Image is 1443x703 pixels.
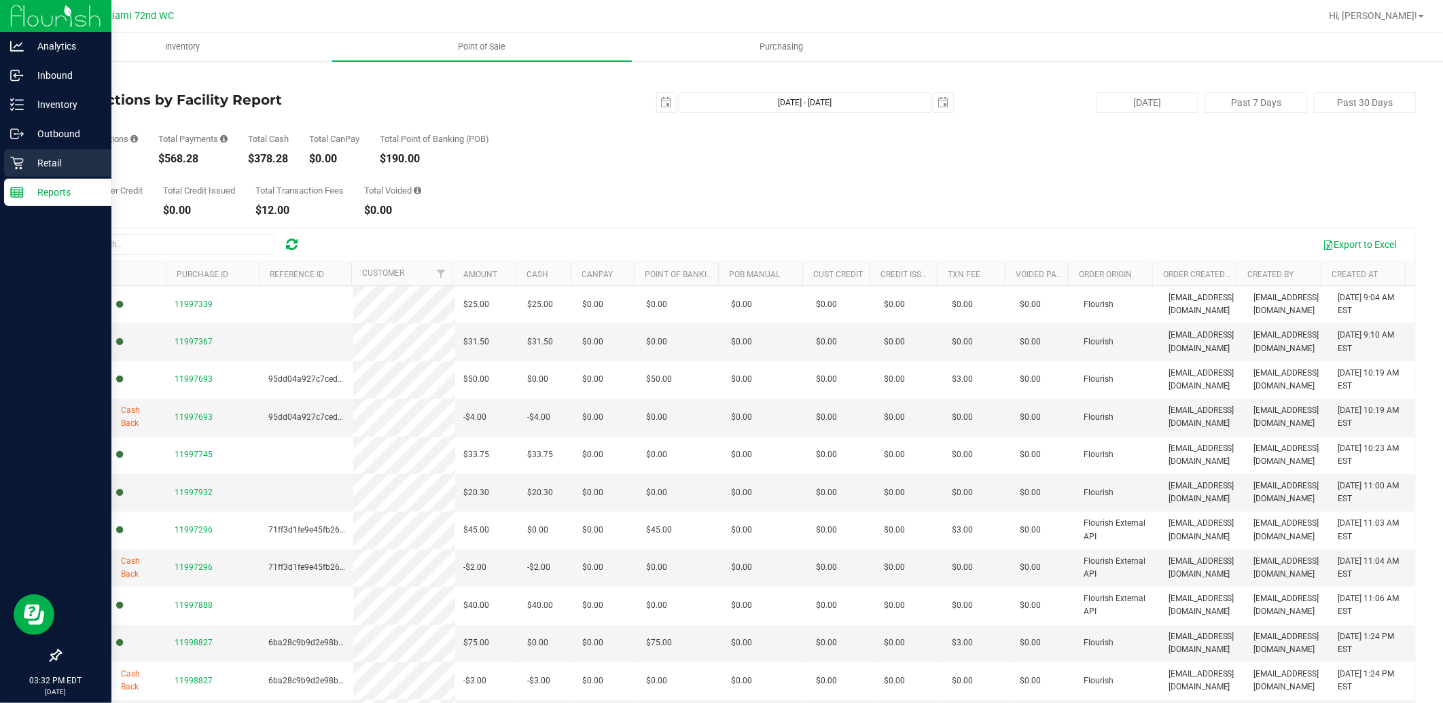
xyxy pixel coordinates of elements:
[646,524,672,537] span: $45.00
[527,411,550,424] span: -$4.00
[1338,480,1407,505] span: [DATE] 11:00 AM EST
[248,154,289,164] div: $378.28
[646,336,667,348] span: $0.00
[1169,517,1237,543] span: [EMAIL_ADDRESS][DOMAIN_NAME]
[646,674,667,687] span: $0.00
[1338,517,1407,543] span: [DATE] 11:03 AM EST
[175,488,213,497] span: 11997932
[1329,10,1417,21] span: Hi, [PERSON_NAME]!
[1253,517,1322,543] span: [EMAIL_ADDRESS][DOMAIN_NAME]
[364,186,421,195] div: Total Voided
[158,154,228,164] div: $568.28
[1084,592,1152,618] span: Flourish External API
[731,486,752,499] span: $0.00
[268,412,416,422] span: 95dd04a927c7ceda54384ddad04f2187
[1253,329,1322,355] span: [EMAIL_ADDRESS][DOMAIN_NAME]
[1097,92,1198,113] button: [DATE]
[1253,592,1322,618] span: [EMAIL_ADDRESS][DOMAIN_NAME]
[177,270,229,279] a: Purchase ID
[952,373,973,386] span: $3.00
[175,337,213,346] span: 11997367
[527,373,548,386] span: $0.00
[1020,486,1041,499] span: $0.00
[884,599,905,612] span: $0.00
[582,373,603,386] span: $0.00
[646,599,667,612] span: $0.00
[463,373,489,386] span: $50.00
[1169,592,1237,618] span: [EMAIL_ADDRESS][DOMAIN_NAME]
[884,448,905,461] span: $0.00
[121,555,158,581] span: Cash Back
[1338,329,1407,355] span: [DATE] 9:10 AM EST
[1314,92,1416,113] button: Past 30 Days
[952,599,973,612] span: $0.00
[175,525,213,535] span: 11997296
[1169,442,1237,468] span: [EMAIL_ADDRESS][DOMAIN_NAME]
[582,599,603,612] span: $0.00
[268,525,409,535] span: 71ff3d1fe9e45fb26b4567b8f717a3d6
[1253,442,1322,468] span: [EMAIL_ADDRESS][DOMAIN_NAME]
[742,41,822,53] span: Purchasing
[6,687,105,697] p: [DATE]
[646,448,667,461] span: $0.00
[463,336,489,348] span: $31.50
[934,93,953,112] span: select
[884,636,905,649] span: $0.00
[527,599,553,612] span: $40.00
[1020,373,1041,386] span: $0.00
[1169,668,1237,693] span: [EMAIL_ADDRESS][DOMAIN_NAME]
[813,270,863,279] a: Cust Credit
[646,636,672,649] span: $75.00
[163,205,235,216] div: $0.00
[645,270,741,279] a: Point of Banking (POB)
[1169,480,1237,505] span: [EMAIL_ADDRESS][DOMAIN_NAME]
[527,336,553,348] span: $31.50
[158,134,228,143] div: Total Payments
[10,39,24,53] inline-svg: Analytics
[816,561,837,574] span: $0.00
[816,486,837,499] span: $0.00
[1084,486,1114,499] span: Flourish
[463,599,489,612] span: $40.00
[527,270,548,279] a: Cash
[268,374,416,384] span: 95dd04a927c7ceda54384ddad04f2187
[731,561,752,574] span: $0.00
[1020,524,1041,537] span: $0.00
[632,33,931,61] a: Purchasing
[1253,404,1322,430] span: [EMAIL_ADDRESS][DOMAIN_NAME]
[175,450,213,459] span: 11997745
[952,411,973,424] span: $0.00
[268,676,414,685] span: 6ba28c9b9d2e98ba1bbdcc2cf426ce83
[1084,636,1114,649] span: Flourish
[1338,555,1407,581] span: [DATE] 11:04 AM EST
[10,98,24,111] inline-svg: Inventory
[1314,233,1405,256] button: Export to Excel
[816,336,837,348] span: $0.00
[1338,630,1407,656] span: [DATE] 1:24 PM EST
[1084,517,1152,543] span: Flourish External API
[731,636,752,649] span: $0.00
[527,298,553,311] span: $25.00
[1169,555,1237,581] span: [EMAIL_ADDRESS][DOMAIN_NAME]
[1253,367,1322,393] span: [EMAIL_ADDRESS][DOMAIN_NAME]
[1338,404,1407,430] span: [DATE] 10:19 AM EST
[24,155,105,171] p: Retail
[582,298,603,311] span: $0.00
[1338,367,1407,393] span: [DATE] 10:19 AM EST
[440,41,524,53] span: Point of Sale
[884,674,905,687] span: $0.00
[816,373,837,386] span: $0.00
[1338,442,1407,468] span: [DATE] 10:23 AM EST
[1020,336,1041,348] span: $0.00
[731,373,752,386] span: $0.00
[175,300,213,309] span: 11997339
[1084,298,1114,311] span: Flourish
[1020,599,1041,612] span: $0.00
[175,600,213,610] span: 11997888
[1253,668,1322,693] span: [EMAIL_ADDRESS][DOMAIN_NAME]
[1332,270,1378,279] a: Created At
[582,336,603,348] span: $0.00
[1338,668,1407,693] span: [DATE] 1:24 PM EST
[884,486,905,499] span: $0.00
[130,134,138,143] i: Count of all successful payment transactions, possibly including voids, refunds, and cash-back fr...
